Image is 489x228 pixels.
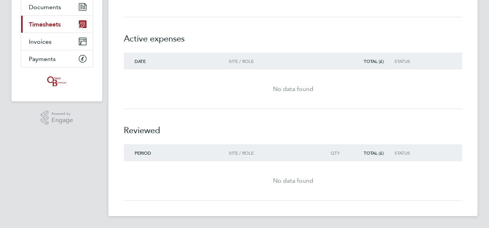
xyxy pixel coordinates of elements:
span: Payments [29,55,56,63]
a: Powered byEngage [41,111,73,125]
div: Date [124,58,229,64]
div: No data found [124,176,462,185]
h2: Active expenses [124,17,462,53]
a: Go to home page [21,75,93,88]
span: Powered by [52,111,73,117]
div: Status [394,58,442,64]
div: No data found [124,84,462,94]
div: Total (£) [351,150,394,155]
span: Documents [29,3,61,11]
img: oneillandbrennan-logo-retina.png [46,75,68,88]
a: Timesheets [21,16,93,33]
div: Total (£) [351,58,394,64]
span: Period [135,150,151,156]
div: Qty [317,150,351,155]
span: Invoices [29,38,52,45]
h2: Reviewed [124,109,462,144]
div: Status [394,150,442,155]
span: Timesheets [29,21,61,28]
div: Site / Role [229,58,317,64]
span: Engage [52,117,73,124]
a: Invoices [21,33,93,50]
a: Payments [21,50,93,67]
div: Site / Role [229,150,317,155]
